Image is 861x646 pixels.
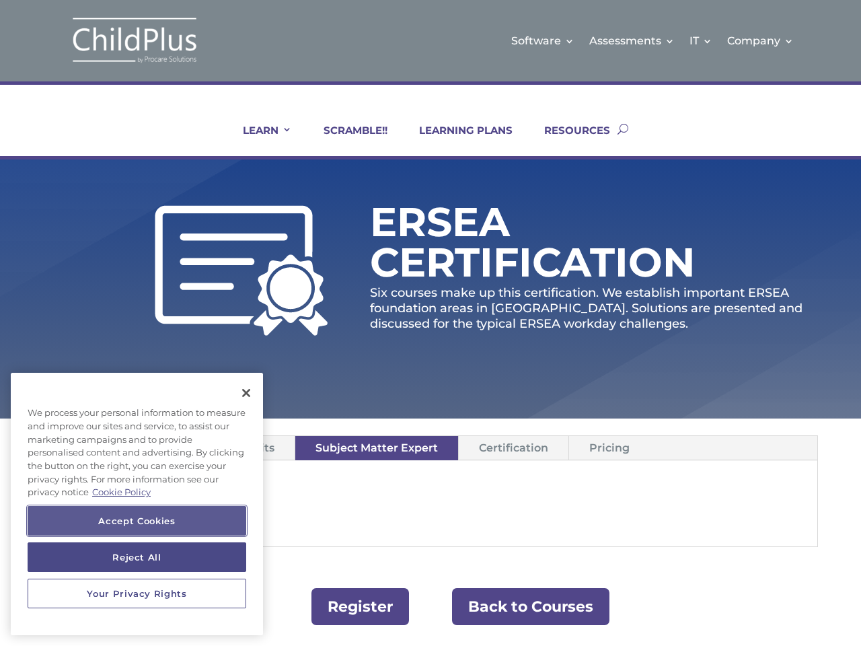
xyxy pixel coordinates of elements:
[11,373,263,635] div: Cookie banner
[527,124,610,156] a: RESOURCES
[459,436,568,460] a: Certification
[28,579,246,608] button: Your Privacy Rights
[11,373,263,635] div: Privacy
[402,124,513,156] a: LEARNING PLANS
[307,124,387,156] a: SCRAMBLE!!
[689,13,712,68] a: IT
[226,124,292,156] a: LEARN
[311,588,409,625] a: Register
[28,506,246,536] button: Accept Cookies
[727,13,794,68] a: Company
[295,436,458,460] a: Subject Matter Expert
[92,487,151,497] a: More information about your privacy, opens in a new tab
[511,13,574,68] a: Software
[589,13,675,68] a: Assessments
[28,542,246,572] button: Reject All
[569,436,650,460] a: Pricing
[11,400,263,506] div: We process your personal information to measure and improve our sites and service, to assist our ...
[452,588,609,625] a: Back to Courses
[231,378,261,408] button: Close
[370,285,818,332] p: Six courses make up this certification. We establish important ERSEA foundation areas in [GEOGRAP...
[370,202,726,289] h1: ERSEA Certification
